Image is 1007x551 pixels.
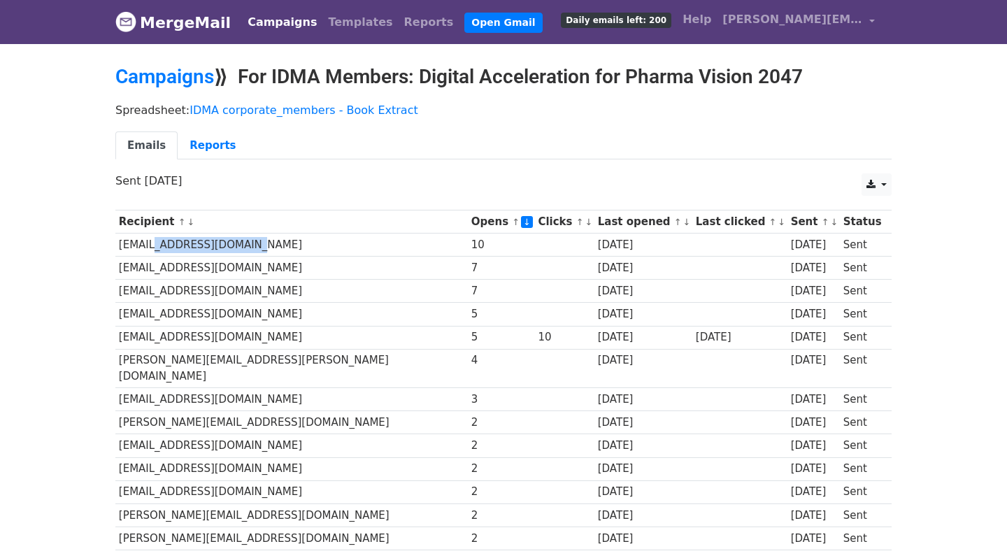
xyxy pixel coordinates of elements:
td: Sent [840,434,885,457]
div: 2 [471,484,531,500]
td: [EMAIL_ADDRESS][DOMAIN_NAME] [115,303,468,326]
div: 10 [471,237,531,253]
div: 2 [471,438,531,454]
a: ↑ [512,217,520,227]
td: Sent [840,527,885,550]
div: [DATE] [791,461,837,477]
a: IDMA corporate_members - Book Extract [190,103,418,117]
td: [PERSON_NAME][EMAIL_ADDRESS][DOMAIN_NAME] [115,527,468,550]
div: 7 [471,283,531,299]
th: Status [840,210,885,234]
td: [EMAIL_ADDRESS][DOMAIN_NAME] [115,457,468,480]
th: Clicks [535,210,594,234]
td: Sent [840,388,885,411]
div: [DATE] [791,438,837,454]
a: ↓ [778,217,785,227]
div: 4 [471,352,531,368]
div: 5 [471,306,531,322]
td: [EMAIL_ADDRESS][DOMAIN_NAME] [115,480,468,503]
a: ↓ [683,217,691,227]
a: ↑ [822,217,829,227]
div: [DATE] [598,438,689,454]
td: Sent [840,234,885,257]
td: Sent [840,326,885,349]
div: [DATE] [598,352,689,368]
div: [DATE] [791,531,837,547]
a: Help [677,6,717,34]
td: [EMAIL_ADDRESS][DOMAIN_NAME] [115,234,468,257]
th: Last opened [594,210,692,234]
div: [DATE] [791,508,837,524]
td: Sent [840,457,885,480]
td: Sent [840,349,885,388]
div: [DATE] [598,306,689,322]
div: 3 [471,392,531,408]
td: Sent [840,411,885,434]
div: [DATE] [598,415,689,431]
td: [EMAIL_ADDRESS][DOMAIN_NAME] [115,280,468,303]
a: Emails [115,131,178,160]
div: 5 [471,329,531,345]
div: [DATE] [791,392,837,408]
div: 10 [538,329,591,345]
a: ↓ [585,217,592,227]
div: [DATE] [598,531,689,547]
div: [DATE] [598,329,689,345]
a: ↑ [576,217,584,227]
td: [EMAIL_ADDRESS][DOMAIN_NAME] [115,257,468,280]
a: ↑ [674,217,682,227]
th: Opens [468,210,535,234]
p: Sent [DATE] [115,173,892,188]
a: Campaigns [242,8,322,36]
iframe: Chat Widget [937,484,1007,551]
a: MergeMail [115,8,231,37]
th: Recipient [115,210,468,234]
a: Templates [322,8,398,36]
a: ↓ [521,216,533,228]
div: [DATE] [791,237,837,253]
a: Open Gmail [464,13,542,33]
td: [PERSON_NAME][EMAIL_ADDRESS][DOMAIN_NAME] [115,411,468,434]
td: [EMAIL_ADDRESS][DOMAIN_NAME] [115,434,468,457]
td: Sent [840,303,885,326]
div: 2 [471,461,531,477]
div: [DATE] [598,508,689,524]
a: Daily emails left: 200 [555,6,677,34]
div: [DATE] [791,352,837,368]
a: ↓ [187,217,194,227]
td: Sent [840,257,885,280]
th: Sent [787,210,840,234]
th: Last clicked [692,210,787,234]
div: [DATE] [598,237,689,253]
td: Sent [840,280,885,303]
div: [DATE] [791,415,837,431]
div: [DATE] [791,329,837,345]
div: [DATE] [598,461,689,477]
div: 2 [471,508,531,524]
a: [PERSON_NAME][EMAIL_ADDRESS][PERSON_NAME][DOMAIN_NAME] [717,6,880,38]
div: 7 [471,260,531,276]
td: [PERSON_NAME][EMAIL_ADDRESS][DOMAIN_NAME] [115,503,468,527]
p: Spreadsheet: [115,103,892,117]
td: Sent [840,503,885,527]
div: [DATE] [791,283,837,299]
div: [DATE] [598,392,689,408]
div: [DATE] [598,260,689,276]
img: MergeMail logo [115,11,136,32]
h2: ⟫ For IDMA Members: Digital Acceleration for Pharma Vision 2047 [115,65,892,89]
td: Sent [840,480,885,503]
div: [DATE] [598,484,689,500]
a: ↓ [830,217,838,227]
td: [PERSON_NAME][EMAIL_ADDRESS][PERSON_NAME][DOMAIN_NAME] [115,349,468,388]
div: [DATE] [598,283,689,299]
div: 2 [471,415,531,431]
a: Campaigns [115,65,214,88]
td: [EMAIL_ADDRESS][DOMAIN_NAME] [115,326,468,349]
a: Reports [178,131,248,160]
span: [PERSON_NAME][EMAIL_ADDRESS][PERSON_NAME][DOMAIN_NAME] [722,11,862,28]
a: ↑ [178,217,186,227]
div: [DATE] [696,329,784,345]
span: Daily emails left: 200 [561,13,671,28]
div: [DATE] [791,306,837,322]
